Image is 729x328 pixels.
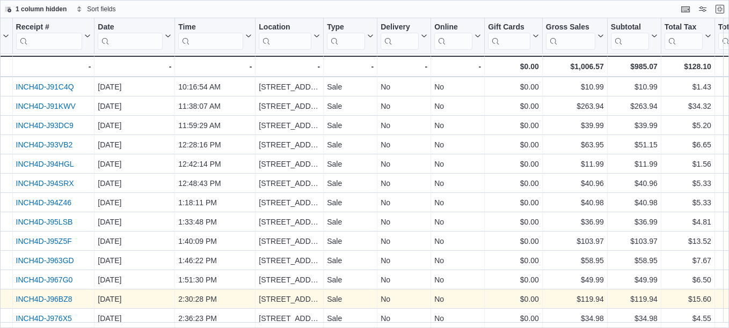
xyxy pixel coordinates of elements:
[178,215,252,228] div: 1:33:48 PM
[98,273,171,286] div: [DATE]
[381,23,419,50] div: Delivery
[546,177,604,190] div: $40.96
[98,235,171,248] div: [DATE]
[259,80,320,93] div: [STREET_ADDRESS]
[327,215,374,228] div: Sale
[665,215,711,228] div: $4.81
[16,23,83,50] div: Receipt # URL
[434,273,481,286] div: No
[16,102,76,110] a: INCH4D-J91KWV
[72,3,120,16] button: Sort fields
[178,273,252,286] div: 1:51:30 PM
[611,293,658,305] div: $119.94
[434,119,481,132] div: No
[98,293,171,305] div: [DATE]
[327,254,374,267] div: Sale
[259,273,320,286] div: [STREET_ADDRESS]
[259,23,311,50] div: Location
[546,293,604,305] div: $119.94
[546,23,595,33] div: Gross Sales
[546,100,604,113] div: $263.94
[713,3,726,16] button: Exit fullscreen
[16,295,72,303] a: INCH4D-J96BZ8
[488,158,539,170] div: $0.00
[488,23,539,50] button: Gift Cards
[259,254,320,267] div: [STREET_ADDRESS]
[434,158,481,170] div: No
[178,100,252,113] div: 11:38:07 AM
[665,60,711,73] div: $128.10
[259,119,320,132] div: [STREET_ADDRESS]
[611,23,658,50] button: Subtotal
[665,138,711,151] div: $6.65
[546,158,604,170] div: $11.99
[434,293,481,305] div: No
[381,177,427,190] div: No
[178,254,252,267] div: 1:46:22 PM
[611,100,658,113] div: $263.94
[665,254,711,267] div: $7.67
[611,60,658,73] div: $985.07
[434,196,481,209] div: No
[327,312,374,325] div: Sale
[178,235,252,248] div: 1:40:09 PM
[98,119,171,132] div: [DATE]
[665,100,711,113] div: $34.32
[178,312,252,325] div: 2:36:23 PM
[16,179,74,188] a: INCH4D-J94SRX
[259,215,320,228] div: [STREET_ADDRESS]
[381,23,419,33] div: Delivery
[611,158,658,170] div: $11.99
[488,119,539,132] div: $0.00
[611,196,658,209] div: $40.98
[327,23,374,50] button: Type
[488,80,539,93] div: $0.00
[259,23,311,33] div: Location
[434,215,481,228] div: No
[665,196,711,209] div: $5.33
[327,196,374,209] div: Sale
[546,80,604,93] div: $10.99
[178,23,243,33] div: Time
[16,83,74,91] a: INCH4D-J91C4Q
[16,60,91,73] div: -
[434,235,481,248] div: No
[87,5,115,13] span: Sort fields
[381,138,427,151] div: No
[16,121,74,130] a: INCH4D-J93DC9
[381,293,427,305] div: No
[679,3,692,16] button: Keyboard shortcuts
[434,23,472,33] div: Online
[665,312,711,325] div: $4.55
[98,23,171,50] button: Date
[665,23,703,33] div: Total Tax
[16,140,73,149] a: INCH4D-J93VB2
[665,293,711,305] div: $15.60
[381,312,427,325] div: No
[327,235,374,248] div: Sale
[611,215,658,228] div: $36.99
[98,138,171,151] div: [DATE]
[665,119,711,132] div: $5.20
[434,312,481,325] div: No
[611,23,649,50] div: Subtotal
[546,60,604,73] div: $1,006.57
[665,273,711,286] div: $6.50
[16,218,73,226] a: INCH4D-J95LSB
[178,119,252,132] div: 11:59:29 AM
[488,138,539,151] div: $0.00
[488,60,539,73] div: $0.00
[546,215,604,228] div: $36.99
[1,3,71,16] button: 1 column hidden
[259,293,320,305] div: [STREET_ADDRESS]
[665,177,711,190] div: $5.33
[488,235,539,248] div: $0.00
[98,215,171,228] div: [DATE]
[546,138,604,151] div: $63.95
[546,23,604,50] button: Gross Sales
[16,256,74,265] a: INCH4D-J963GD
[611,235,658,248] div: $103.97
[381,196,427,209] div: No
[16,275,73,284] a: INCH4D-J967G0
[665,23,711,50] button: Total Tax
